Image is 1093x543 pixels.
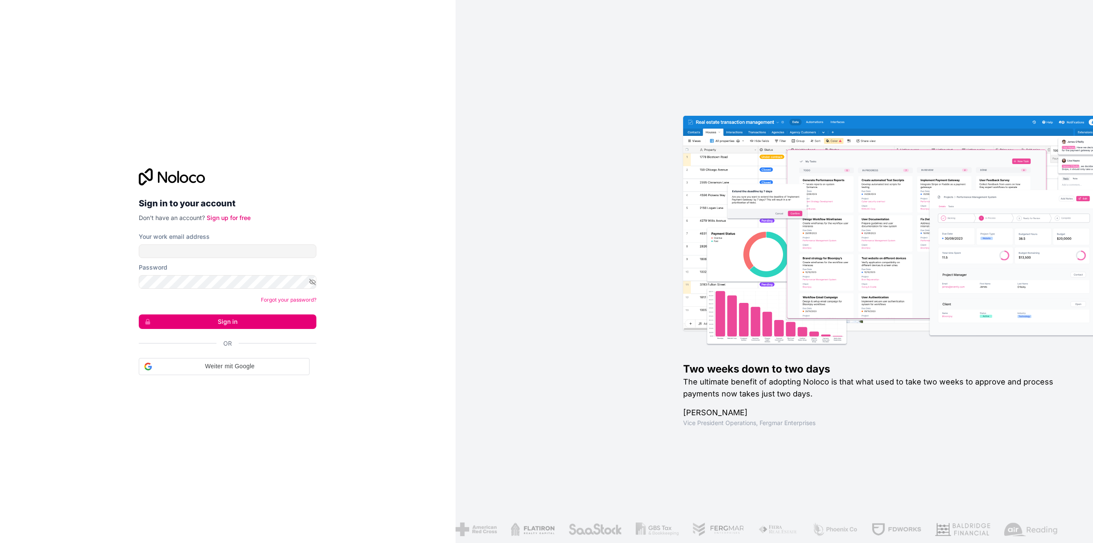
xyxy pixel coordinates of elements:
span: Don't have an account? [139,214,205,221]
h1: Two weeks down to two days [683,362,1066,376]
img: /assets/phoenix-BREaitsQ.png [812,522,858,536]
h1: Vice President Operations , Fergmar Enterprises [683,419,1066,427]
img: /assets/gbstax-C-GtDUiK.png [635,522,679,536]
a: Sign up for free [207,214,251,221]
label: Your work email address [139,232,210,241]
img: /assets/fergmar-CudnrXN5.png [693,522,745,536]
span: Weiter mit Google [155,362,304,371]
img: /assets/fdworks-Bi04fVtw.png [871,522,921,536]
h2: The ultimate benefit of adopting Noloco is that what used to take two weeks to approve and proces... [683,376,1066,400]
span: Or [223,339,232,348]
img: /assets/baldridge-DxmPIwAm.png [935,522,990,536]
label: Password [139,263,167,272]
h1: [PERSON_NAME] [683,407,1066,419]
h2: Sign in to your account [139,196,316,211]
div: Weiter mit Google [139,358,310,375]
a: Forgot your password? [261,296,316,303]
img: /assets/american-red-cross-BAupjrZR.png [455,522,497,536]
img: /assets/airreading-FwAmRzSr.png [1004,522,1058,536]
img: /assets/saastock-C6Zbiodz.png [568,522,622,536]
input: Password [139,275,316,289]
button: Sign in [139,314,316,329]
img: /assets/fiera-fwj2N5v4.png [758,522,798,536]
img: /assets/flatiron-C8eUkumj.png [510,522,555,536]
input: Email address [139,244,316,258]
